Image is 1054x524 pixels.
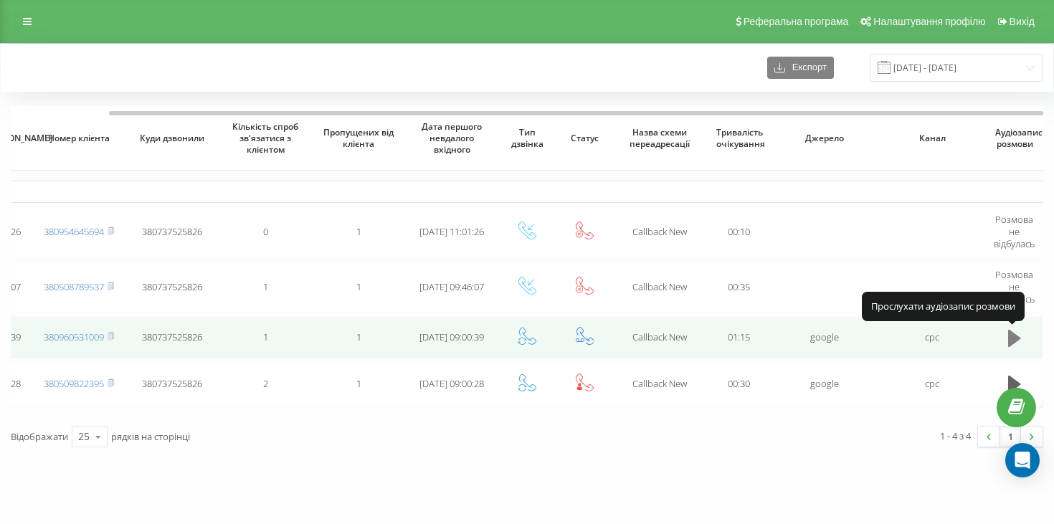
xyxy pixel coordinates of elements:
span: Тип дзвінка [508,127,546,149]
span: 380737525826 [142,377,202,390]
td: Сallback New [613,316,706,359]
span: Куди дзвонили [137,133,208,144]
td: 00:35 [706,261,771,313]
a: 380509822395 [44,377,104,390]
button: Експорт [767,57,834,79]
a: 380960531009 [44,330,104,343]
span: Канал [891,133,974,144]
td: google [771,362,878,405]
span: 1 [263,280,268,293]
span: Відображати [11,430,68,443]
td: Сallback New [613,206,706,258]
span: Вихід [1010,16,1035,27]
td: cpc [878,316,986,359]
span: [DATE] 11:01:26 [419,225,484,238]
span: Аудіозапис розмови [995,127,1034,149]
a: 380954645694 [44,225,104,238]
span: Статус [565,133,604,144]
td: 00:30 [706,362,771,405]
div: Open Intercom Messenger [1005,443,1040,477]
span: Розмова не відбулась [994,213,1035,250]
div: 1 - 4 з 4 [940,429,971,443]
span: Кількість спроб зв'язатися з клієнтом [230,121,301,155]
a: 380508789537 [44,280,104,293]
span: Налаштування профілю [873,16,985,27]
span: 380737525826 [142,225,202,238]
td: Сallback New [613,261,706,313]
span: [DATE] 09:46:07 [419,280,484,293]
span: Експорт [785,62,827,73]
div: 25 [78,429,90,444]
td: cpc [878,362,986,405]
span: 1 [356,225,361,238]
span: Назва схеми переадресації [625,127,695,149]
span: 2 [263,377,268,390]
span: 1 [263,330,268,343]
span: 1 [356,330,361,343]
span: Номер клієнта [44,133,115,144]
span: Пропущених від клієнта [323,127,394,149]
span: 380737525826 [142,330,202,343]
span: Реферальна програма [744,16,849,27]
span: рядків на сторінці [111,430,190,443]
td: 00:10 [706,206,771,258]
span: 1 [356,280,361,293]
span: Розмова не відбулась [994,268,1035,305]
span: 0 [263,225,268,238]
div: Прослухати аудіозапис розмови [862,292,1025,320]
span: 380737525826 [142,280,202,293]
span: [DATE] 09:00:39 [419,330,484,343]
span: Тривалість очікування [716,127,761,149]
a: 1 [1000,427,1021,447]
span: 1 [356,377,361,390]
td: google [771,316,878,359]
span: [DATE] 09:00:28 [419,377,484,390]
td: Сallback New [613,362,706,405]
span: Дата першого невдалого вхідного [417,121,488,155]
span: Джерело [783,133,867,144]
td: 01:15 [706,316,771,359]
